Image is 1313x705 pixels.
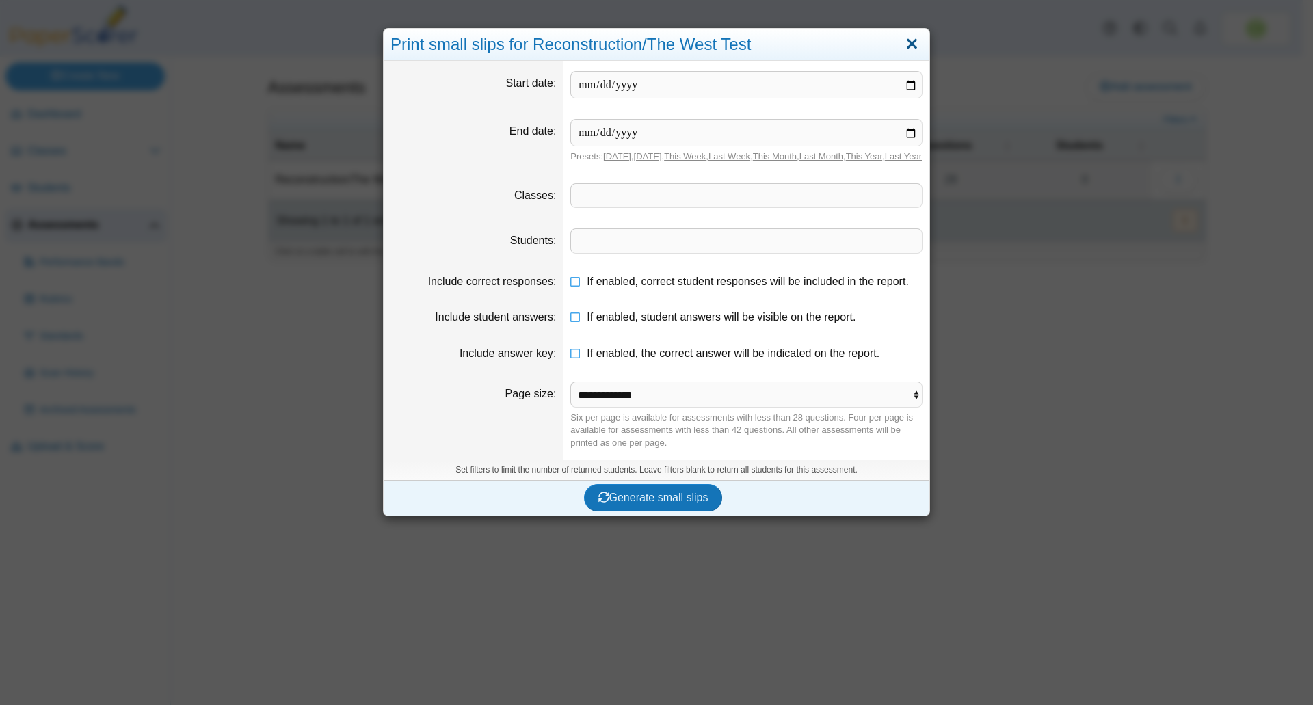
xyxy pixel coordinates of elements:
label: Students [510,235,557,246]
label: Classes [514,189,556,201]
a: Last Month [799,151,843,161]
div: Set filters to limit the number of returned students. Leave filters blank to return all students ... [384,460,929,480]
span: If enabled, student answers will be visible on the report. [587,311,856,323]
a: [DATE] [603,151,631,161]
tags: ​ [570,228,923,253]
a: Last Week [708,151,750,161]
button: Generate small slips [584,484,723,511]
div: Presets: , , , , , , , [570,150,923,163]
a: [DATE] [634,151,662,161]
div: Print small slips for Reconstruction/The West Test [384,29,929,61]
label: Include correct responses [428,276,557,287]
label: End date [509,125,557,137]
a: Close [901,33,923,56]
a: Last Year [885,151,922,161]
label: Start date [506,77,557,89]
label: Include student answers [435,311,556,323]
label: Include answer key [460,347,556,359]
tags: ​ [570,183,923,208]
span: If enabled, the correct answer will be indicated on the report. [587,347,879,359]
span: If enabled, correct student responses will be included in the report. [587,276,909,287]
a: This Year [846,151,883,161]
div: Six per page is available for assessments with less than 28 questions. Four per page is available... [570,412,923,449]
a: This Month [753,151,797,161]
label: Page size [505,388,557,399]
span: Generate small slips [598,492,708,503]
a: This Week [664,151,706,161]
